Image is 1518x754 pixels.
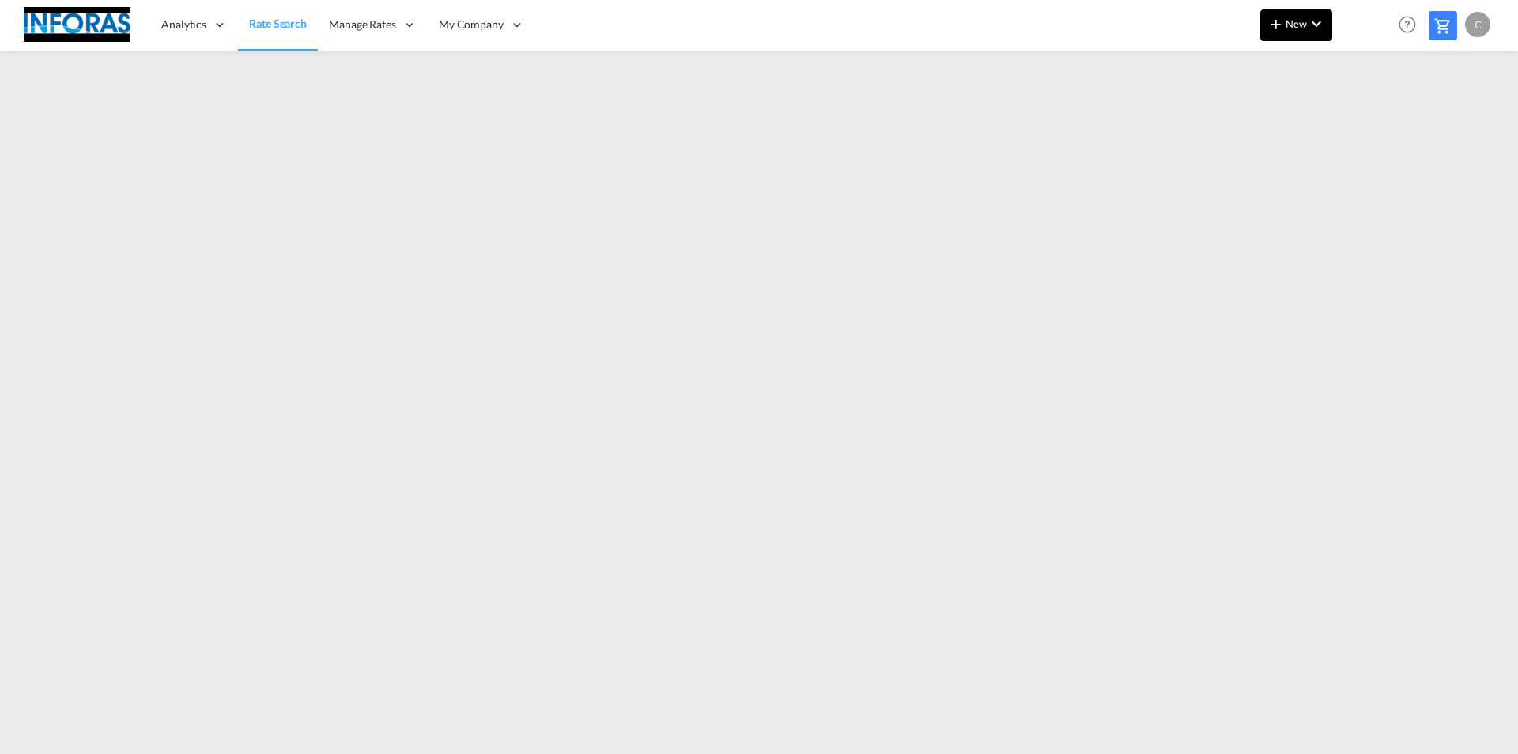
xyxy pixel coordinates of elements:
span: Analytics [161,17,206,32]
span: My Company [439,17,504,32]
div: Help [1394,11,1429,40]
span: New [1267,17,1326,30]
div: C [1465,12,1490,37]
md-icon: icon-chevron-down [1307,14,1326,33]
img: eff75c7098ee11eeb65dd1c63e392380.jpg [24,7,130,43]
button: icon-plus 400-fgNewicon-chevron-down [1260,9,1332,41]
span: Manage Rates [329,17,396,32]
span: Rate Search [249,17,307,30]
md-icon: icon-plus 400-fg [1267,14,1286,33]
span: Help [1394,11,1421,38]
